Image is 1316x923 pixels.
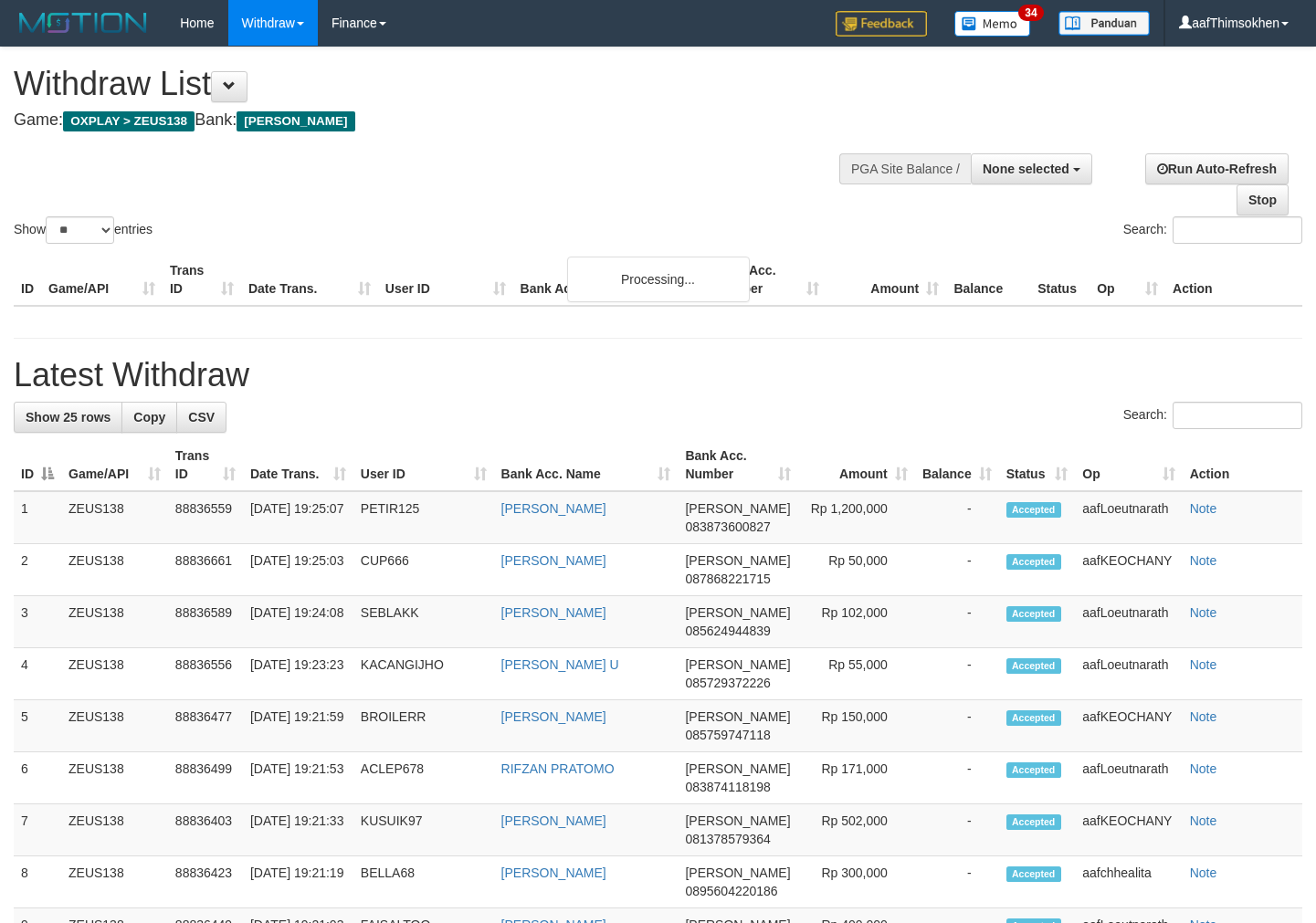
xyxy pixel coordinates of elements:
[41,254,163,306] th: Game/API
[798,700,915,752] td: Rp 150,000
[1190,553,1217,568] a: Note
[707,254,826,306] th: Bank Acc. Number
[513,254,708,306] th: Bank Acc. Name
[1075,544,1182,596] td: aafKEOCHANY
[14,9,153,37] img: MOTION_logo.png
[378,254,513,306] th: User ID
[915,544,999,596] td: -
[237,111,354,131] span: [PERSON_NAME]
[971,153,1092,184] button: None selected
[501,657,619,672] a: [PERSON_NAME] U
[1075,856,1182,908] td: aafchhealita
[353,804,494,856] td: KUSUIK97
[14,216,153,244] label: Show entries
[501,605,606,620] a: [PERSON_NAME]
[1165,254,1302,306] th: Action
[685,676,770,690] span: Copy 085729372226 to clipboard
[61,439,168,491] th: Game/API: activate to sort column ascending
[353,596,494,648] td: SEBLAKK
[501,553,606,568] a: [PERSON_NAME]
[798,596,915,648] td: Rp 102,000
[1075,596,1182,648] td: aafLoeutnarath
[915,856,999,908] td: -
[685,709,790,724] span: [PERSON_NAME]
[241,254,378,306] th: Date Trans.
[685,501,790,516] span: [PERSON_NAME]
[353,752,494,804] td: ACLEP678
[685,832,770,846] span: Copy 081378579364 to clipboard
[14,357,1302,393] h1: Latest Withdraw
[353,700,494,752] td: BROILERR
[61,856,168,908] td: ZEUS138
[243,752,353,804] td: [DATE] 19:21:53
[915,804,999,856] td: -
[1173,402,1302,429] input: Search:
[685,553,790,568] span: [PERSON_NAME]
[1006,606,1061,622] span: Accepted
[915,700,999,752] td: -
[168,752,243,804] td: 88836499
[1006,502,1061,518] span: Accepted
[1006,658,1061,674] span: Accepted
[353,648,494,700] td: KACANGIJHO
[501,865,606,880] a: [PERSON_NAME]
[353,856,494,908] td: BELLA68
[1190,501,1217,516] a: Note
[61,596,168,648] td: ZEUS138
[121,402,177,433] a: Copy
[1237,184,1289,215] a: Stop
[915,491,999,544] td: -
[61,648,168,700] td: ZEUS138
[168,804,243,856] td: 88836403
[1075,804,1182,856] td: aafKEOCHANY
[14,544,61,596] td: 2
[61,752,168,804] td: ZEUS138
[168,700,243,752] td: 88836477
[1058,11,1150,36] img: panduan.png
[501,709,606,724] a: [PERSON_NAME]
[685,572,770,586] span: Copy 087868221715 to clipboard
[501,813,606,828] a: [PERSON_NAME]
[63,111,195,131] span: OXPLAY > ZEUS138
[685,780,770,794] span: Copy 083874118198 to clipboard
[999,439,1076,491] th: Status: activate to sort column ascending
[685,865,790,880] span: [PERSON_NAME]
[1018,5,1043,21] span: 34
[1075,700,1182,752] td: aafKEOCHANY
[685,657,790,672] span: [PERSON_NAME]
[685,624,770,638] span: Copy 085624944839 to clipboard
[168,648,243,700] td: 88836556
[133,410,165,425] span: Copy
[243,648,353,700] td: [DATE] 19:23:23
[168,856,243,908] td: 88836423
[1145,153,1289,184] a: Run Auto-Refresh
[14,254,41,306] th: ID
[915,648,999,700] td: -
[798,752,915,804] td: Rp 171,000
[1123,402,1302,429] label: Search:
[353,491,494,544] td: PETIR125
[1183,439,1302,491] th: Action
[798,804,915,856] td: Rp 502,000
[168,491,243,544] td: 88836559
[168,596,243,648] td: 88836589
[243,596,353,648] td: [DATE] 19:24:08
[243,700,353,752] td: [DATE] 19:21:59
[353,439,494,491] th: User ID: activate to sort column ascending
[1006,554,1061,570] span: Accepted
[501,761,615,776] a: RIFZAN PRATOMO
[1190,709,1217,724] a: Note
[798,491,915,544] td: Rp 1,200,000
[61,804,168,856] td: ZEUS138
[243,804,353,856] td: [DATE] 19:21:33
[685,884,777,898] span: Copy 0895604220186 to clipboard
[14,700,61,752] td: 5
[685,605,790,620] span: [PERSON_NAME]
[353,544,494,596] td: CUP666
[839,153,971,184] div: PGA Site Balance /
[243,544,353,596] td: [DATE] 19:25:03
[61,700,168,752] td: ZEUS138
[501,501,606,516] a: [PERSON_NAME]
[168,544,243,596] td: 88836661
[46,216,114,244] select: Showentries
